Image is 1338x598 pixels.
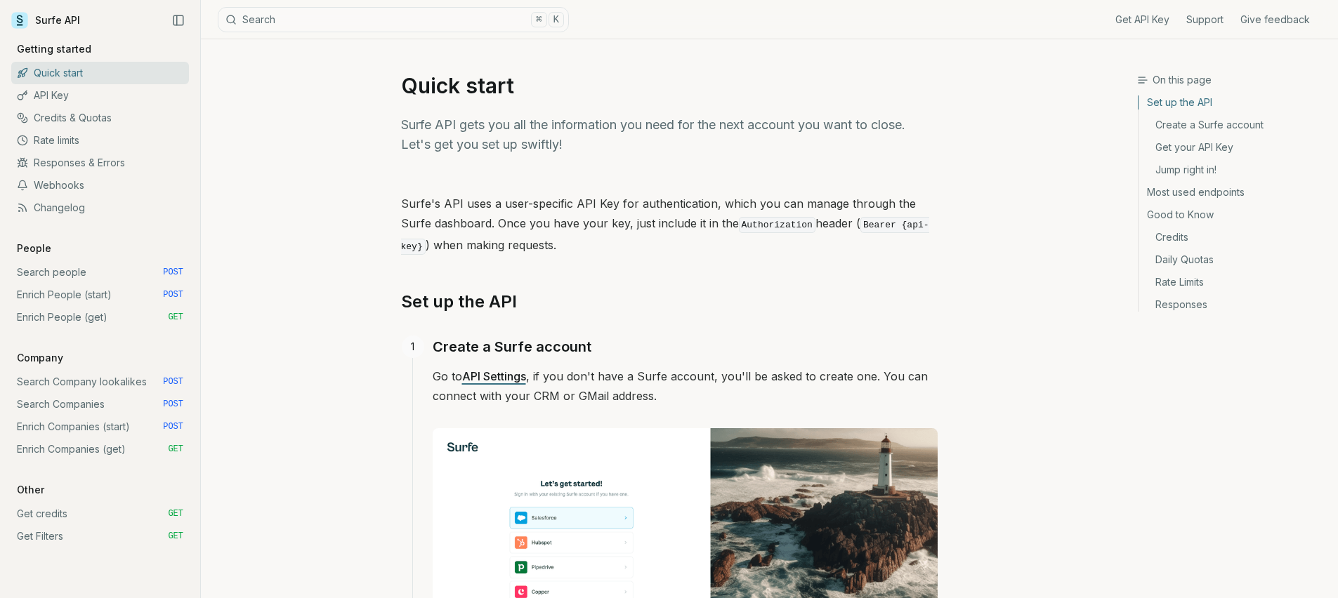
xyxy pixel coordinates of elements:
[11,197,189,219] a: Changelog
[11,351,69,365] p: Company
[11,107,189,129] a: Credits & Quotas
[401,291,517,313] a: Set up the API
[11,152,189,174] a: Responses & Errors
[168,444,183,455] span: GET
[1139,204,1327,226] a: Good to Know
[549,12,564,27] kbd: K
[401,194,938,257] p: Surfe's API uses a user-specific API Key for authentication, which you can manage through the Sur...
[1139,114,1327,136] a: Create a Surfe account
[1139,226,1327,248] a: Credits
[11,416,189,438] a: Enrich Companies (start) POST
[1139,248,1327,271] a: Daily Quotas
[11,371,189,393] a: Search Company lookalikes POST
[739,217,815,233] code: Authorization
[1137,73,1327,87] h3: On this page
[433,335,591,358] a: Create a Surfe account
[163,421,183,432] span: POST
[11,503,189,525] a: Get credits GET
[168,312,183,323] span: GET
[11,393,189,416] a: Search Companies POST
[1139,95,1327,114] a: Set up the API
[11,306,189,328] a: Enrich People (get) GET
[401,73,938,98] h1: Quick start
[11,84,189,107] a: API Key
[11,284,189,306] a: Enrich People (start) POST
[163,399,183,410] span: POST
[1139,293,1327,312] a: Responses
[168,10,189,31] button: Collapse Sidebar
[163,267,183,278] span: POST
[531,12,546,27] kbd: ⌘
[1139,181,1327,204] a: Most used endpoints
[11,261,189,284] a: Search people POST
[11,174,189,197] a: Webhooks
[11,438,189,460] a: Enrich Companies (get) GET
[433,366,938,406] p: Go to , if you don't have a Surfe account, you'll be asked to create one. You can connect with yo...
[11,42,97,56] p: Getting started
[1139,159,1327,181] a: Jump right in!
[401,115,938,154] p: Surfe API gets you all the information you need for the next account you want to close. Let's get...
[1139,136,1327,159] a: Get your API Key
[1240,13,1310,27] a: Give feedback
[11,525,189,547] a: Get Filters GET
[168,531,183,542] span: GET
[218,7,569,32] button: Search⌘K
[1186,13,1224,27] a: Support
[11,241,57,255] p: People
[11,483,50,497] p: Other
[163,289,183,300] span: POST
[1139,271,1327,293] a: Rate Limits
[168,508,183,519] span: GET
[163,376,183,387] span: POST
[1115,13,1169,27] a: Get API Key
[11,129,189,152] a: Rate limits
[462,369,526,383] a: API Settings
[11,10,80,31] a: Surfe API
[11,62,189,84] a: Quick start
